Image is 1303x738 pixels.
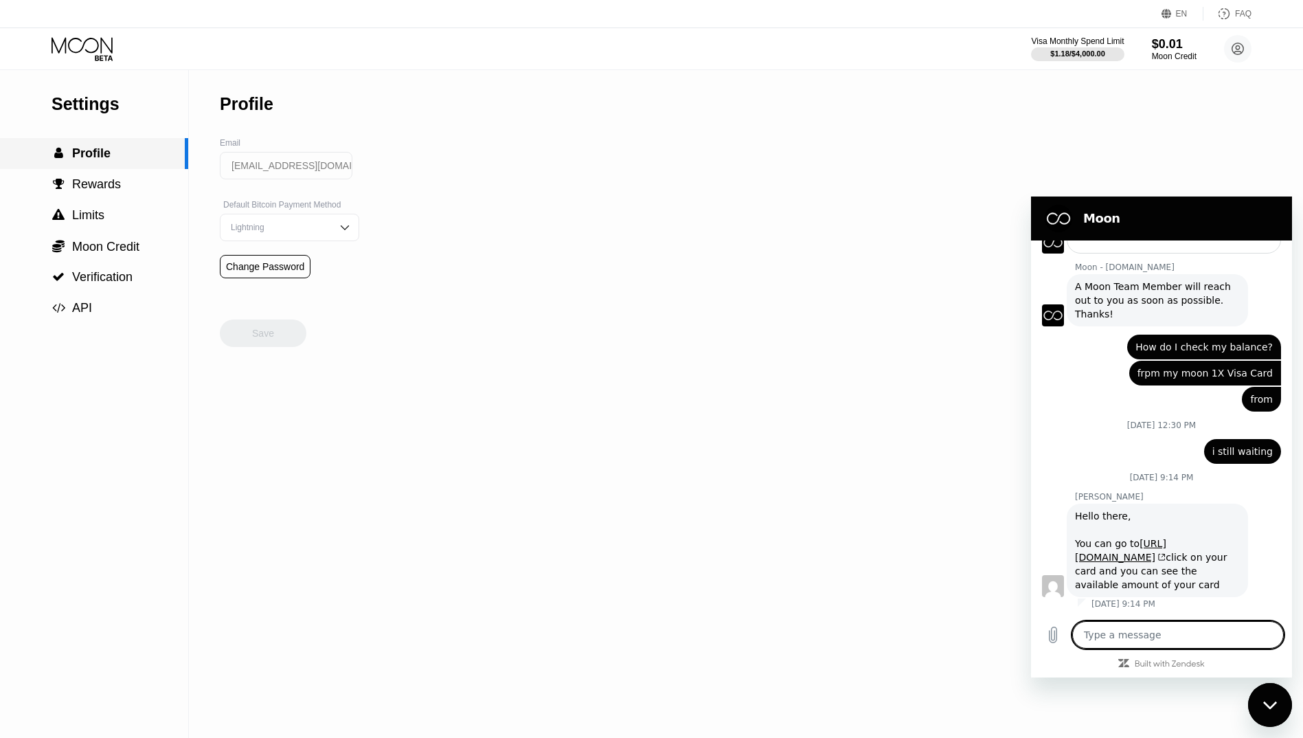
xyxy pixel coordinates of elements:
[52,147,65,159] div: 
[1248,683,1292,727] iframe: Button to launch messaging window, conversation in progress
[1152,52,1197,61] div: Moon Credit
[52,209,65,221] span: 
[1176,9,1188,19] div: EN
[1162,7,1203,21] div: EN
[52,94,188,114] div: Settings
[72,208,104,222] span: Limits
[52,239,65,253] span: 
[1050,49,1105,58] div: $1.18 / $4,000.00
[220,200,359,210] div: Default Bitcoin Payment Method
[220,138,359,148] div: Email
[220,255,310,278] div: Change Password
[220,94,273,114] div: Profile
[227,223,331,232] div: Lightning
[226,261,304,272] div: Change Password
[72,270,133,284] span: Verification
[54,147,63,159] span: 
[72,146,111,160] span: Profile
[52,271,65,283] span: 
[1203,7,1251,21] div: FAQ
[72,240,139,254] span: Moon Credit
[1152,37,1197,52] div: $0.01
[72,177,121,191] span: Rewards
[1235,9,1251,19] div: FAQ
[53,178,65,190] span: 
[52,302,65,314] span: 
[72,301,92,315] span: API
[1031,36,1124,61] div: Visa Monthly Spend Limit$1.18/$4,000.00
[52,178,65,190] div: 
[1152,37,1197,61] div: $0.01Moon Credit
[1031,197,1292,678] iframe: Messaging window
[1031,36,1124,46] div: Visa Monthly Spend Limit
